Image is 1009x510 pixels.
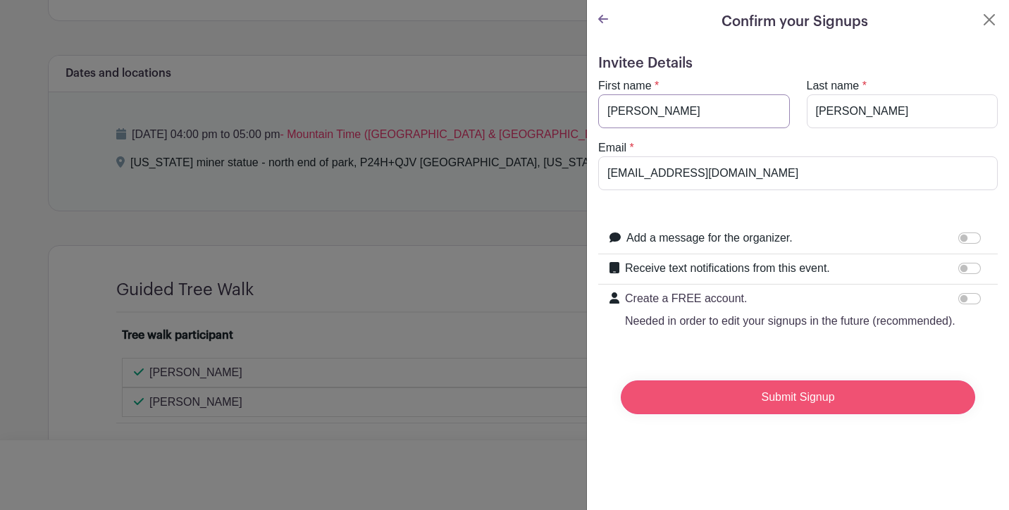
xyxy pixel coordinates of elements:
[598,55,998,72] h5: Invitee Details
[625,313,955,330] p: Needed in order to edit your signups in the future (recommended).
[598,139,626,156] label: Email
[621,380,975,414] input: Submit Signup
[625,290,955,307] p: Create a FREE account.
[598,77,652,94] label: First name
[981,11,998,28] button: Close
[722,11,868,32] h5: Confirm your Signups
[625,260,830,277] label: Receive text notifications from this event.
[626,230,793,247] label: Add a message for the organizer.
[807,77,860,94] label: Last name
